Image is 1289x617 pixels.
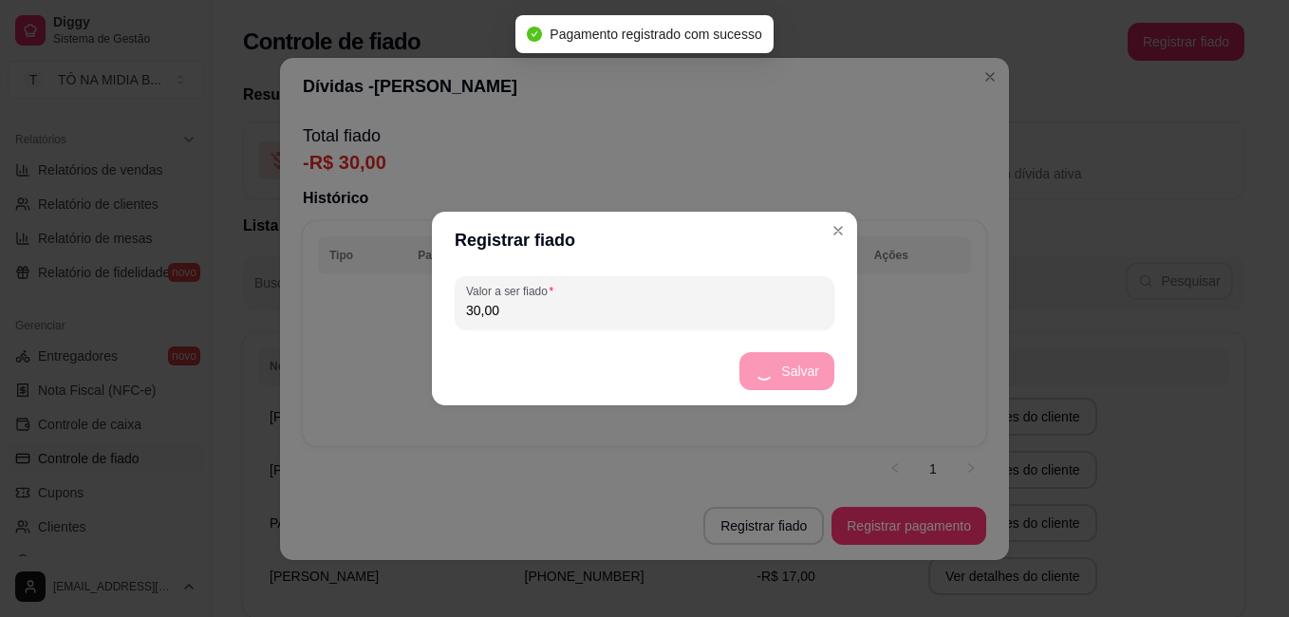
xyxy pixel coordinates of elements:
[550,27,761,42] span: Pagamento registrado com sucesso
[432,212,857,269] header: Registrar fiado
[823,215,853,246] button: Close
[466,301,823,320] input: Valor a ser fiado
[527,27,542,42] span: check-circle
[466,283,560,299] label: Valor a ser fiado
